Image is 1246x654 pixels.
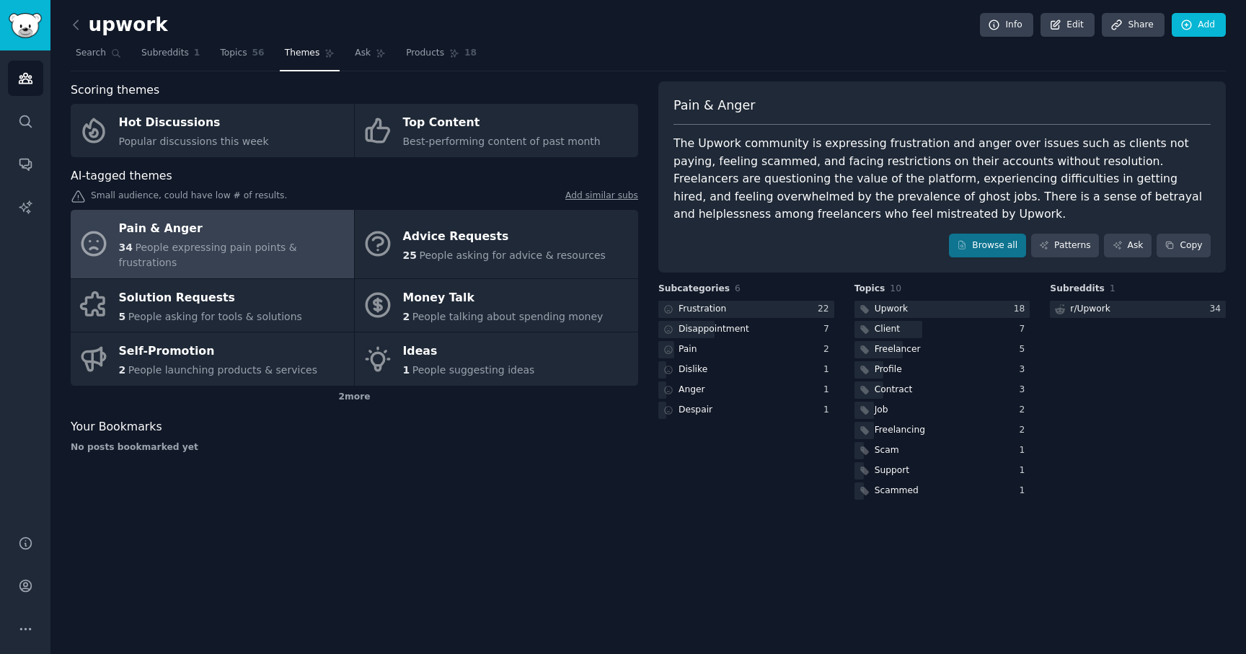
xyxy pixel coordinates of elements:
div: Advice Requests [403,225,606,248]
span: Subreddits [141,47,189,60]
span: Pain & Anger [673,97,755,115]
img: GummySearch logo [9,13,42,38]
div: Self-Promotion [119,340,318,363]
span: Subcategories [658,283,730,296]
span: 18 [464,47,477,60]
div: Dislike [679,363,707,376]
a: Ask [350,42,391,71]
span: Your Bookmarks [71,418,162,436]
a: Support1 [854,462,1030,480]
div: Frustration [679,303,726,316]
span: Themes [285,47,320,60]
a: Profile3 [854,361,1030,379]
span: 1 [194,47,200,60]
a: Upwork18 [854,301,1030,319]
button: Copy [1157,234,1211,258]
span: People asking for advice & resources [419,249,605,261]
span: Topics [854,283,885,296]
span: People suggesting ideas [412,364,535,376]
div: Freelancing [875,424,925,437]
a: Scam1 [854,442,1030,460]
span: AI-tagged themes [71,167,172,185]
div: Ideas [403,340,535,363]
a: Job2 [854,402,1030,420]
span: 1 [1110,283,1115,293]
div: Pain [679,343,697,356]
span: 2 [119,364,126,376]
a: Pain2 [658,341,834,359]
div: Hot Discussions [119,112,269,135]
div: 2 [823,343,834,356]
a: Solution Requests5People asking for tools & solutions [71,279,354,332]
a: Self-Promotion2People launching products & services [71,332,354,386]
div: 2 [1020,404,1030,417]
div: Job [875,404,888,417]
div: 7 [823,323,834,336]
div: Client [875,323,900,336]
div: 3 [1020,384,1030,397]
span: Best-performing content of past month [403,136,601,147]
div: The Upwork community is expressing frustration and anger over issues such as clients not paying, ... [673,135,1211,224]
a: Add similar subs [565,190,638,205]
div: 1 [823,363,834,376]
span: Ask [355,47,371,60]
span: People launching products & services [128,364,317,376]
div: 34 [1209,303,1226,316]
div: Disappointment [679,323,749,336]
a: Freelancer5 [854,341,1030,359]
div: Scam [875,444,899,457]
div: Solution Requests [119,286,302,309]
a: Topics56 [215,42,269,71]
span: Products [406,47,444,60]
div: 3 [1020,363,1030,376]
div: r/ Upwork [1070,303,1110,316]
span: People asking for tools & solutions [128,311,302,322]
a: Search [71,42,126,71]
a: Money Talk2People talking about spending money [355,279,638,332]
a: Contract3 [854,381,1030,399]
div: Pain & Anger [119,218,347,241]
div: 18 [1014,303,1030,316]
div: Profile [875,363,902,376]
a: Pain & Anger34People expressing pain points & frustrations [71,210,354,278]
a: Advice Requests25People asking for advice & resources [355,210,638,278]
a: Disappointment7 [658,321,834,339]
a: Scammed1 [854,482,1030,500]
a: Browse all [949,234,1026,258]
div: Support [875,464,909,477]
a: Edit [1040,13,1095,37]
div: Anger [679,384,705,397]
a: Client7 [854,321,1030,339]
div: 1 [1020,464,1030,477]
span: Subreddits [1050,283,1105,296]
div: Freelancer [875,343,921,356]
a: Dislike1 [658,361,834,379]
div: 2 more [71,386,638,409]
a: Freelancing2 [854,422,1030,440]
a: Despair1 [658,402,834,420]
span: 2 [403,311,410,322]
div: 1 [823,384,834,397]
div: Top Content [403,112,601,135]
a: Hot DiscussionsPopular discussions this week [71,104,354,157]
span: Search [76,47,106,60]
span: 1 [403,364,410,376]
span: Scoring themes [71,81,159,100]
a: Frustration22 [658,301,834,319]
span: Popular discussions this week [119,136,269,147]
a: Share [1102,13,1164,37]
a: Patterns [1031,234,1099,258]
div: Upwork [875,303,908,316]
a: Ideas1People suggesting ideas [355,332,638,386]
span: 56 [252,47,265,60]
span: People talking about spending money [412,311,604,322]
span: Topics [220,47,247,60]
div: 7 [1020,323,1030,336]
div: Contract [875,384,913,397]
a: r/Upwork34 [1050,301,1226,319]
div: Scammed [875,485,919,498]
h2: upwork [71,14,168,37]
div: 1 [823,404,834,417]
div: 5 [1020,343,1030,356]
a: Subreddits1 [136,42,205,71]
